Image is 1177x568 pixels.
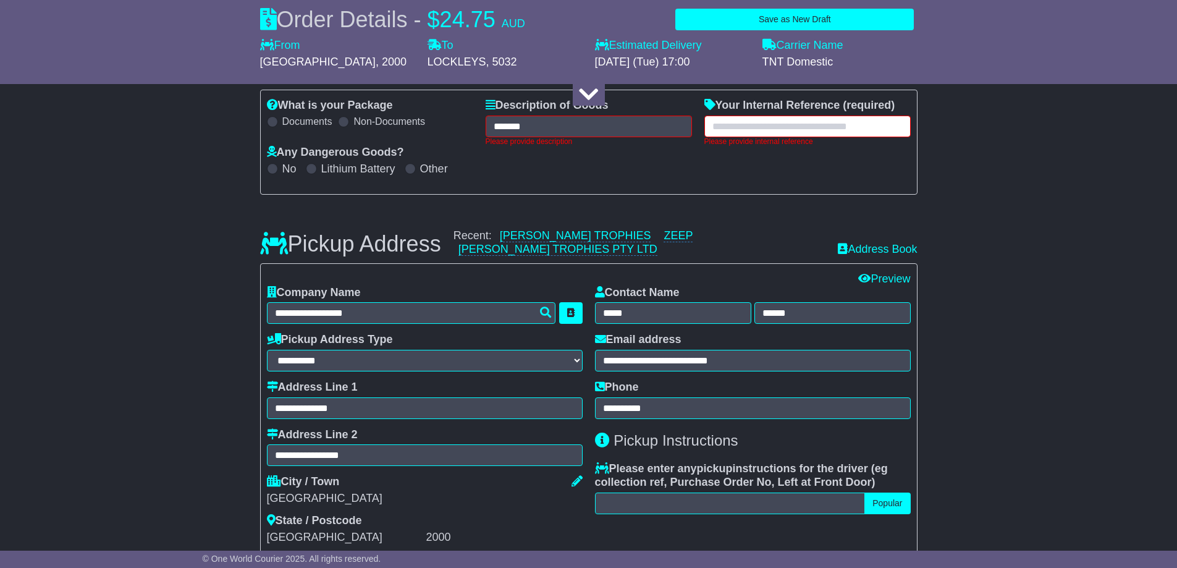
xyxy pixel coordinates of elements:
button: Save as New Draft [675,9,914,30]
span: AUD [502,17,525,30]
div: 2000 [426,531,583,545]
div: [GEOGRAPHIC_DATA] [267,531,423,545]
label: Phone [595,381,639,394]
a: [PERSON_NAME] TROPHIES PTY LTD [458,243,657,256]
a: [PERSON_NAME] TROPHIES [500,229,651,242]
label: Carrier Name [762,39,843,53]
span: pickup [697,462,733,475]
label: Lithium Battery [321,163,395,176]
div: [DATE] (Tue) 17:00 [595,56,750,69]
span: , 5032 [486,56,517,68]
a: Address Book [838,243,917,256]
label: Company Name [267,286,361,300]
label: Other [420,163,448,176]
span: [GEOGRAPHIC_DATA] [260,56,376,68]
label: Please enter any instructions for the driver ( ) [595,462,911,489]
button: Popular [864,493,910,514]
label: Pickup Address Type [267,333,393,347]
div: Please provide description [486,137,692,146]
label: From [260,39,300,53]
div: TNT Domestic [762,56,918,69]
div: Please provide internal reference [704,137,911,146]
label: Documents [282,116,332,127]
label: Contact Name [595,286,680,300]
label: City / Town [267,475,340,489]
div: [GEOGRAPHIC_DATA] [267,492,583,506]
label: No [282,163,297,176]
a: ZEEP [664,229,693,242]
span: LOCKLEYS [428,56,486,68]
label: Address Line 1 [267,381,358,394]
label: Address Line 2 [267,428,358,442]
span: , 2000 [376,56,407,68]
div: Recent: [454,229,826,256]
span: © One World Courier 2025. All rights reserved. [203,554,381,564]
span: 24.75 [440,7,496,32]
label: Any Dangerous Goods? [267,146,404,159]
div: Order Details - [260,6,525,33]
span: Pickup Instructions [614,432,738,449]
label: What is your Package [267,99,393,112]
label: Non-Documents [353,116,425,127]
a: Preview [858,273,910,285]
label: Email address [595,333,681,347]
label: To [428,39,454,53]
h3: Pickup Address [260,232,441,256]
label: Estimated Delivery [595,39,750,53]
span: $ [428,7,440,32]
label: State / Postcode [267,514,362,528]
span: eg collection ref, Purchase Order No, Left at Front Door [595,462,888,488]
